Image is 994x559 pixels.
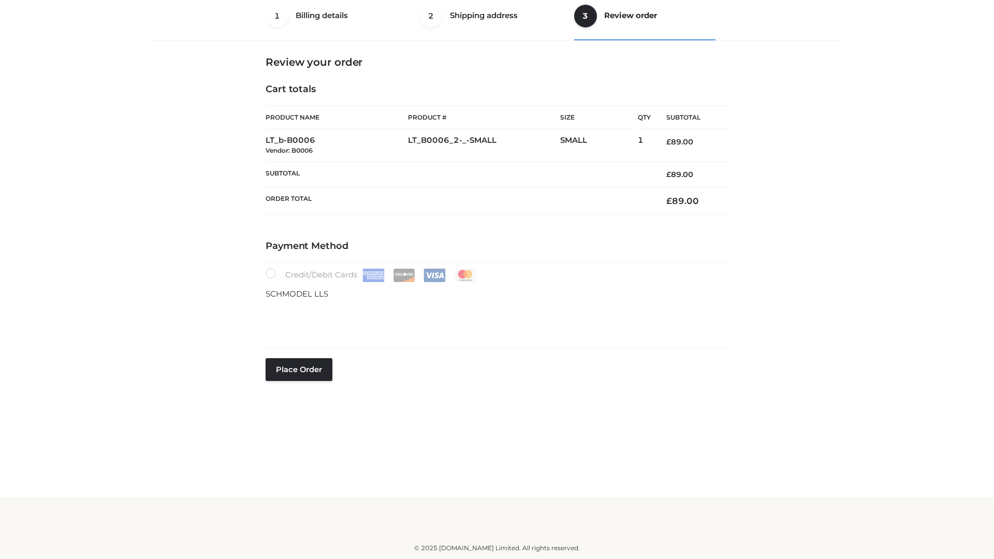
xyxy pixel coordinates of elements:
[408,129,560,162] td: LT_B0006_2-_-SMALL
[266,84,728,95] h4: Cart totals
[666,196,699,206] bdi: 89.00
[666,196,672,206] span: £
[666,170,693,179] bdi: 89.00
[560,129,638,162] td: SMALL
[666,170,671,179] span: £
[266,129,408,162] td: LT_b-B0006
[266,241,728,252] h4: Payment Method
[651,106,728,129] th: Subtotal
[423,269,446,282] img: Visa
[266,106,408,129] th: Product Name
[266,187,651,215] th: Order Total
[638,129,651,162] td: 1
[393,269,415,282] img: Discover
[408,106,560,129] th: Product #
[666,137,671,146] span: £
[560,106,633,129] th: Size
[638,106,651,129] th: Qty
[454,269,476,282] img: Mastercard
[154,543,840,553] div: © 2025 [DOMAIN_NAME] Limited. All rights reserved.
[266,287,728,301] p: SCHMODEL LLS
[266,56,728,68] h3: Review your order
[266,146,313,154] small: Vendor: B0006
[266,358,332,381] button: Place order
[666,137,693,146] bdi: 89.00
[362,269,385,282] img: Amex
[264,298,726,336] iframe: Secure payment input frame
[266,161,651,187] th: Subtotal
[266,268,477,282] label: Credit/Debit Cards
